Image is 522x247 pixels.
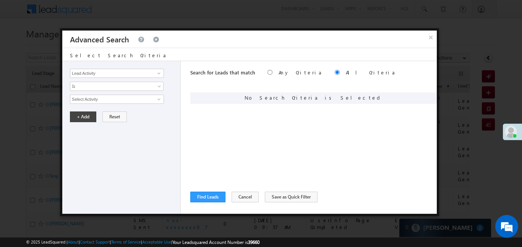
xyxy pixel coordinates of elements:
a: Acceptable Use [142,239,171,244]
button: Save as Quick Filter [265,192,318,202]
a: Contact Support [80,239,110,244]
span: 39660 [248,239,259,245]
h3: Advanced Search [70,31,129,48]
span: Your Leadsquared Account Number is [172,239,259,245]
a: Terms of Service [111,239,141,244]
label: All Criteria [346,69,396,76]
a: Is [70,82,164,91]
div: Minimize live chat window [125,4,144,22]
input: Type to Search [70,69,164,78]
button: Reset [102,111,127,122]
button: × [425,31,437,44]
button: Cancel [232,192,259,202]
button: Find Leads [190,192,225,202]
div: No Search Criteria is Selected [190,92,437,104]
div: Chat with us now [40,40,128,50]
em: Start Chat [104,192,139,202]
a: Show All Items [153,95,163,103]
span: Search for Leads that match [190,69,255,76]
a: About [68,239,79,244]
button: + Add [70,111,96,122]
label: Any Criteria [279,69,323,76]
img: d_60004797649_company_0_60004797649 [13,40,32,50]
span: Is [70,83,153,90]
a: Show All Items [153,69,163,77]
input: Type to Search [70,95,164,104]
textarea: Type your message and hit 'Enter' [10,71,139,186]
span: © 2025 LeadSquared | | | | | [26,239,259,246]
span: Select Search Criteria [70,52,167,58]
